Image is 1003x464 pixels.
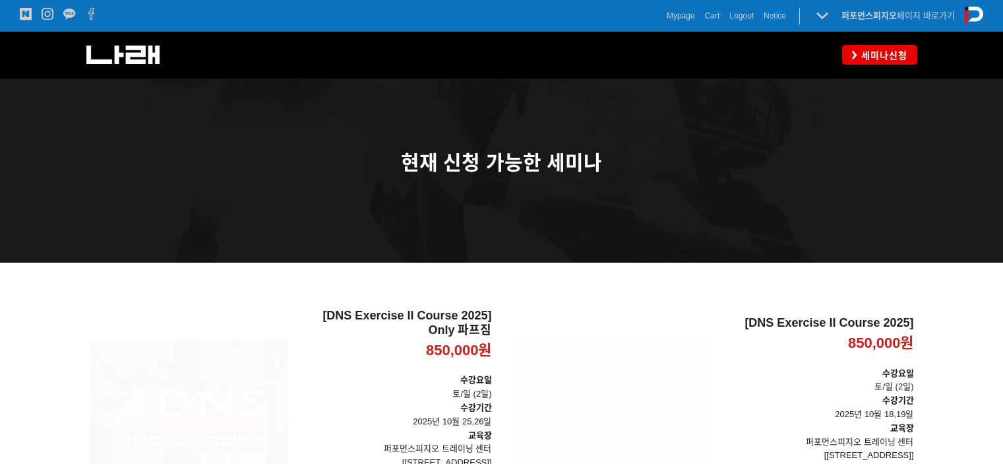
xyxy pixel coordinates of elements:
strong: 수강기간 [882,395,914,405]
strong: 교육장 [890,423,914,433]
p: 퍼포먼스피지오 트레이닝 센터 [297,442,492,456]
strong: 수강요일 [460,375,492,385]
p: 850,000원 [848,334,914,353]
p: 850,000원 [426,341,492,360]
strong: 수강요일 [882,368,914,378]
a: 퍼포먼스피지오페이지 바로가기 [841,11,955,20]
p: [[STREET_ADDRESS]] [719,449,914,463]
p: 토/일 (2일) [297,374,492,401]
p: 토/일 (2일) [719,367,914,395]
h2: [DNS Exercise II Course 2025] [719,316,914,331]
a: Logout [729,9,754,22]
span: 세미나신청 [857,49,907,62]
strong: 교육장 [468,430,492,440]
a: Cart [705,9,720,22]
strong: 퍼포먼스피지오 [841,11,897,20]
a: 세미나신청 [842,45,917,64]
a: Notice [764,9,786,22]
h2: [DNS Exercise II Course 2025] Only 파프짐 [297,309,492,337]
strong: 수강기간 [460,403,492,413]
p: 2025년 10월 25,26일 [297,401,492,429]
p: 퍼포먼스피지오 트레이닝 센터 [719,436,914,449]
p: 2025년 10월 18,19일 [719,394,914,422]
span: 현재 신청 가능한 세미나 [401,152,602,174]
a: Mypage [667,9,695,22]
